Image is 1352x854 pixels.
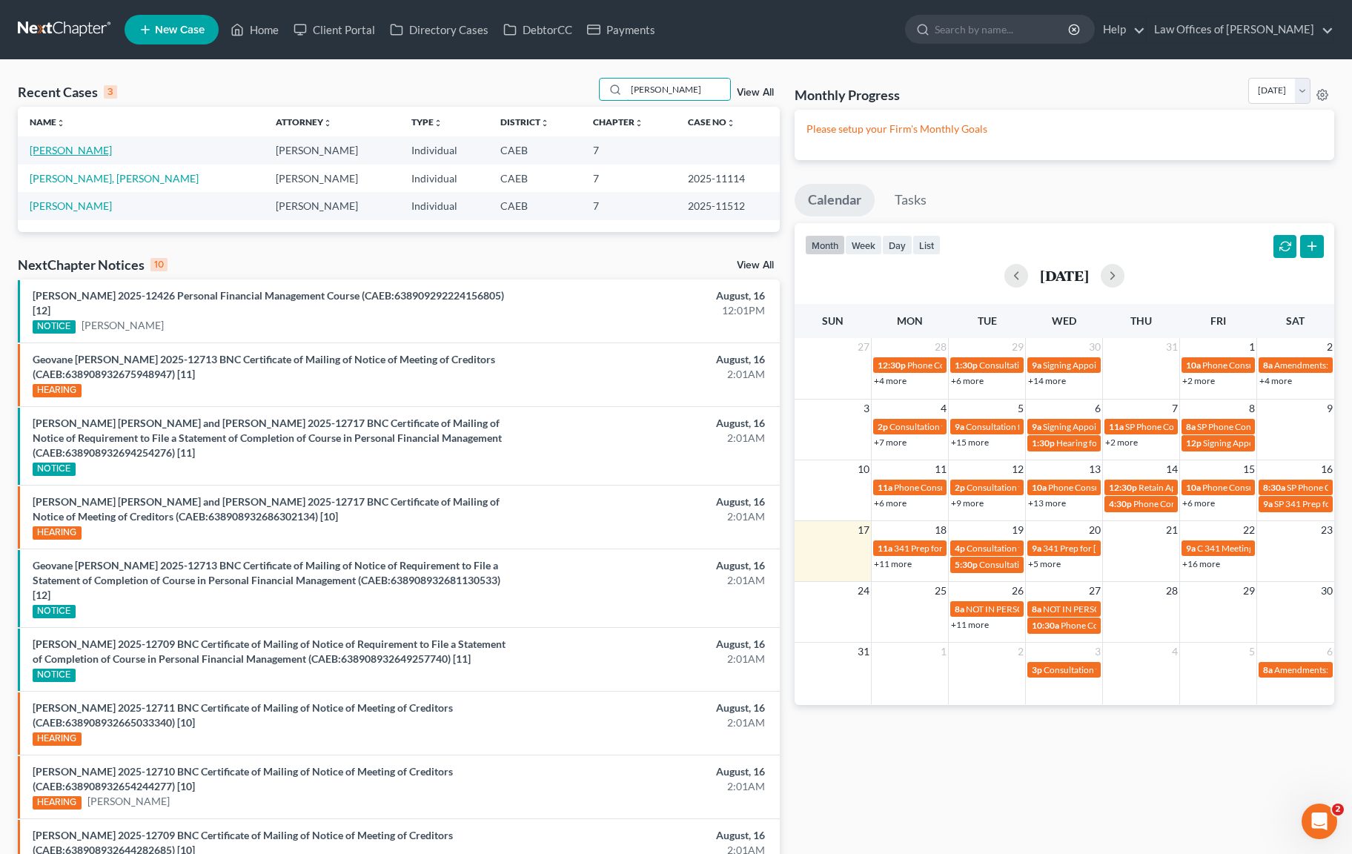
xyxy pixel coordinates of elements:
a: +4 more [874,375,907,386]
td: Individual [400,165,488,192]
a: +13 more [1028,497,1066,509]
a: Typeunfold_more [411,116,443,128]
i: unfold_more [323,119,332,128]
span: 17 [856,521,871,539]
a: Nameunfold_more [30,116,65,128]
div: NOTICE [33,669,76,682]
td: 2025-11114 [676,165,779,192]
a: [PERSON_NAME] 2025-12711 BNC Certificate of Mailing of Notice of Meeting of Creditors (CAEB:63890... [33,701,453,729]
span: 2 [1325,338,1334,356]
div: August, 16 [531,637,765,652]
span: 1 [1247,338,1256,356]
span: 9 [1325,400,1334,417]
span: 22 [1242,521,1256,539]
span: Tue [978,314,997,327]
a: [PERSON_NAME] [87,794,170,809]
a: Tasks [881,184,940,216]
a: Case Nounfold_more [688,116,735,128]
span: 24 [856,582,871,600]
a: [PERSON_NAME], [PERSON_NAME] [30,172,199,185]
span: Consultation for [PERSON_NAME], Inaudible [1044,664,1219,675]
div: August, 16 [531,288,765,303]
button: day [882,235,912,255]
span: 29 [1242,582,1256,600]
span: 27 [856,338,871,356]
span: 2 [1332,804,1344,815]
span: 4 [1170,643,1179,661]
span: Sat [1286,314,1305,327]
div: HEARING [33,384,82,397]
span: 12p [1186,437,1202,448]
a: Chapterunfold_more [593,116,643,128]
span: 8a [1263,360,1273,371]
div: NOTICE [33,463,76,476]
a: +2 more [1182,375,1215,386]
div: Recent Cases [18,83,117,101]
span: 8a [955,603,964,615]
i: unfold_more [634,119,643,128]
span: 8a [1032,603,1041,615]
div: 2:01AM [531,779,765,794]
span: 12:30p [878,360,906,371]
span: 13 [1087,460,1102,478]
h2: [DATE] [1040,268,1089,283]
span: 2p [878,421,888,432]
span: Sun [822,314,844,327]
a: Law Offices of [PERSON_NAME] [1147,16,1333,43]
div: 2:01AM [531,715,765,730]
span: 8 [1247,400,1256,417]
span: 25 [933,582,948,600]
span: 8a [1263,664,1273,675]
span: 9a [955,421,964,432]
td: 7 [581,136,676,164]
a: [PERSON_NAME] [PERSON_NAME] and [PERSON_NAME] 2025-12717 BNC Certificate of Mailing of Notice of ... [33,417,502,459]
a: View All [737,260,774,271]
a: +7 more [874,437,907,448]
span: 9a [1032,360,1041,371]
span: 8:30a [1263,482,1285,493]
span: Phone Consultation for [PERSON_NAME] [1133,498,1295,509]
div: August, 16 [531,828,765,843]
span: New Case [155,24,205,36]
span: 11a [878,482,892,493]
div: 2:01AM [531,652,765,666]
div: 3 [104,85,117,99]
span: Phone Consultation for [PERSON_NAME] [894,482,1056,493]
a: [PERSON_NAME] [PERSON_NAME] and [PERSON_NAME] 2025-12717 BNC Certificate of Mailing of Notice of ... [33,495,500,523]
i: unfold_more [434,119,443,128]
button: list [912,235,941,255]
div: HEARING [33,796,82,810]
div: 12:01PM [531,303,765,318]
span: 9a [1032,421,1041,432]
span: 9a [1186,543,1196,554]
span: 18 [933,521,948,539]
a: Attorneyunfold_more [276,116,332,128]
span: Signing Appointment for [PERSON_NAME] [1043,360,1209,371]
a: Client Portal [286,16,382,43]
a: View All [737,87,774,98]
span: 11a [1109,421,1124,432]
span: 16 [1319,460,1334,478]
span: 9a [1263,498,1273,509]
a: Geovane [PERSON_NAME] 2025-12713 BNC Certificate of Mailing of Notice of Meeting of Creditors (CA... [33,353,495,380]
span: 31 [856,643,871,661]
span: 3 [1093,643,1102,661]
span: Phone Consultation for [PERSON_NAME] [PERSON_NAME] [907,360,1140,371]
i: unfold_more [56,119,65,128]
span: 6 [1093,400,1102,417]
a: +2 more [1105,437,1138,448]
a: Calendar [795,184,875,216]
span: 5 [1016,400,1025,417]
td: 2025-11512 [676,192,779,219]
div: August, 16 [531,558,765,573]
span: 10a [1186,360,1201,371]
a: [PERSON_NAME] [82,318,164,333]
div: NOTICE [33,320,76,334]
a: +14 more [1028,375,1066,386]
span: 31 [1164,338,1179,356]
span: 26 [1010,582,1025,600]
div: August, 16 [531,352,765,367]
span: 4:30p [1109,498,1132,509]
a: Help [1096,16,1145,43]
span: 8a [1186,421,1196,432]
